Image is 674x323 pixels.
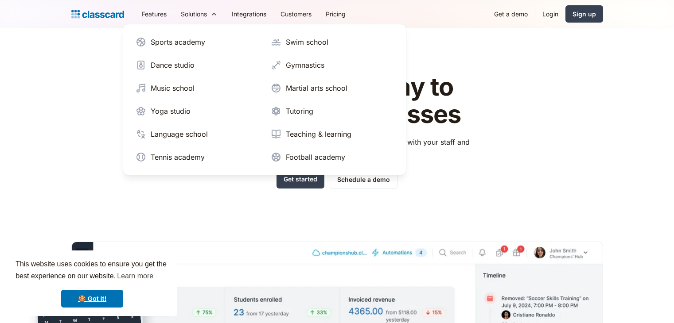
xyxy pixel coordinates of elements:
a: Schedule a demo [330,170,397,188]
div: Tennis academy [151,152,205,162]
div: cookieconsent [7,250,177,316]
a: learn more about cookies [116,269,155,283]
div: Sports academy [151,37,205,47]
a: Yoga studio [132,102,262,120]
a: Football academy [267,148,397,166]
div: Solutions [174,4,225,24]
nav: Solutions [123,24,406,175]
iframe: Intercom live chat [644,293,665,314]
div: Tutoring [286,106,313,116]
a: Features [135,4,174,24]
a: Teaching & learning [267,125,397,143]
a: Sports academy [132,33,262,51]
div: Yoga studio [151,106,191,116]
a: Martial arts school [267,79,397,97]
div: Sign up [573,9,596,19]
a: Gymnastics [267,56,397,74]
a: Dance studio [132,56,262,74]
a: Music school [132,79,262,97]
a: Tennis academy [132,148,262,166]
div: Gymnastics [286,60,324,70]
div: Solutions [181,9,207,19]
a: Sign up [565,5,603,23]
a: Tutoring [267,102,397,120]
span: This website uses cookies to ensure you get the best experience on our website. [16,259,169,283]
a: Pricing [319,4,353,24]
div: Swim school [286,37,328,47]
a: Integrations [225,4,273,24]
a: Get started [277,170,324,188]
a: home [71,8,124,20]
a: Get a demo [487,4,535,24]
div: Teaching & learning [286,129,351,139]
a: Customers [273,4,319,24]
a: Swim school [267,33,397,51]
div: Football academy [286,152,345,162]
div: Music school [151,83,195,93]
div: Martial arts school [286,83,347,93]
a: Language school [132,125,262,143]
div: Dance studio [151,60,195,70]
a: Login [535,4,565,24]
a: dismiss cookie message [61,290,123,308]
div: Language school [151,129,208,139]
